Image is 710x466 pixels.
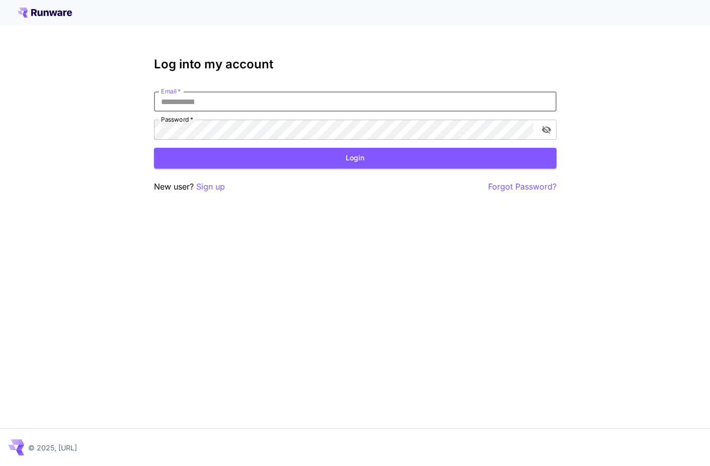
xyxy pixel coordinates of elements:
p: New user? [154,180,225,193]
label: Password [161,115,193,124]
label: Email [161,87,181,96]
button: toggle password visibility [537,121,556,139]
button: Forgot Password? [488,180,557,193]
h3: Log into my account [154,57,557,71]
button: Login [154,148,557,168]
button: Sign up [196,180,225,193]
p: © 2025, [URL] [28,442,77,453]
